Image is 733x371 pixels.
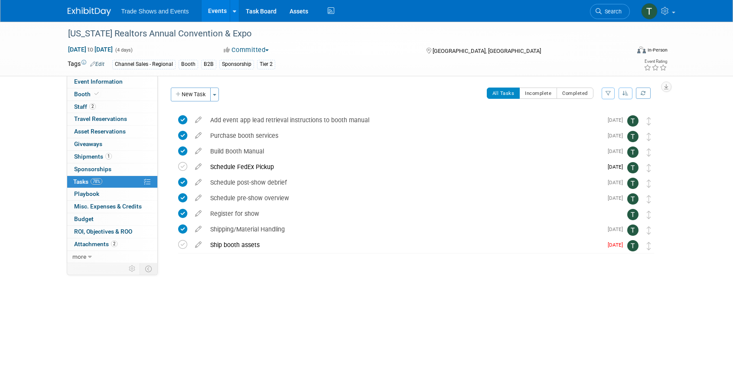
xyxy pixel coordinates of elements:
span: Travel Reservations [74,115,127,122]
button: New Task [171,88,211,101]
img: Tiff Wagner [627,115,639,127]
span: Event Information [74,78,123,85]
i: Move task [647,211,651,219]
a: Giveaways [67,138,157,150]
i: Move task [647,179,651,188]
span: Tasks [73,178,102,185]
a: edit [191,132,206,140]
a: Misc. Expenses & Credits [67,201,157,213]
div: Shipping/Material Handling [206,222,603,237]
button: Incomplete [519,88,557,99]
a: edit [191,179,206,186]
div: Tier 2 [257,60,275,69]
a: ROI, Objectives & ROO [67,226,157,238]
span: Asset Reservations [74,128,126,135]
div: B2B [201,60,216,69]
div: Schedule pre-show overview [206,191,603,205]
button: Committed [221,46,272,55]
a: more [67,251,157,263]
div: Ship booth assets [206,238,603,252]
i: Move task [647,226,651,234]
div: Register for show [206,206,610,221]
div: Sponsorship [219,60,254,69]
span: Search [602,8,622,15]
div: Schedule FedEx Pickup [206,159,603,174]
i: Move task [647,242,651,250]
span: Shipments [74,153,112,160]
i: Booth reservation complete [94,91,99,96]
img: ExhibitDay [68,7,111,16]
a: edit [191,194,206,202]
a: edit [191,225,206,233]
span: Giveaways [74,140,102,147]
i: Move task [647,195,651,203]
span: [DATE] [608,148,627,154]
a: edit [191,210,206,218]
span: Budget [74,215,94,222]
a: edit [191,241,206,249]
div: Event Format [579,45,668,58]
a: Attachments2 [67,238,157,251]
span: [DATE] [608,164,627,170]
i: Move task [647,133,651,141]
span: Booth [74,91,101,98]
span: Misc. Expenses & Credits [74,203,142,210]
span: Attachments [74,241,117,247]
a: Shipments1 [67,151,157,163]
img: Tiff Wagner [627,178,639,189]
span: [DATE] [608,179,627,185]
img: Format-Inperson.png [637,46,646,53]
img: Tiff Wagner [627,240,639,251]
span: Staff [74,103,96,110]
div: Build Booth Manual [206,144,603,159]
div: Schedule post-show debrief [206,175,603,190]
div: In-Person [647,47,668,53]
span: Trade Shows and Events [121,8,189,15]
td: Tags [68,59,104,69]
div: Channel Sales - Regional [112,60,176,69]
a: Budget [67,213,157,225]
a: Event Information [67,76,157,88]
div: Event Rating [644,59,667,64]
i: Move task [647,117,651,125]
div: Add event app lead retrieval instructions to booth manual [206,113,603,127]
td: Toggle Event Tabs [140,263,157,274]
span: [DATE] [608,195,627,201]
span: [DATE] [608,133,627,139]
img: Tiff Wagner [627,162,639,173]
a: Staff2 [67,101,157,113]
span: 78% [91,178,102,185]
span: (4 days) [114,47,133,53]
a: Booth [67,88,157,101]
span: ROI, Objectives & ROO [74,228,132,235]
i: Move task [647,164,651,172]
img: Tiff Wagner [627,209,639,220]
i: Move task [647,148,651,156]
span: Playbook [74,190,99,197]
a: Refresh [636,88,651,99]
div: Booth [179,60,198,69]
img: Tiff Wagner [627,131,639,142]
span: 2 [111,241,117,247]
a: Travel Reservations [67,113,157,125]
a: edit [191,163,206,171]
span: more [72,253,86,260]
button: All Tasks [487,88,520,99]
span: [GEOGRAPHIC_DATA], [GEOGRAPHIC_DATA] [433,48,541,54]
a: edit [191,116,206,124]
img: Tiff Wagner [627,146,639,158]
div: Purchase booth services [206,128,603,143]
span: [DATE] [608,117,627,123]
a: edit [191,147,206,155]
a: Asset Reservations [67,126,157,138]
a: Search [590,4,630,19]
img: Tiff Wagner [627,225,639,236]
a: Sponsorships [67,163,157,176]
span: [DATE] [DATE] [68,46,113,53]
a: Edit [90,61,104,67]
span: [DATE] [608,242,627,248]
span: 1 [105,153,112,159]
span: [DATE] [608,226,627,232]
a: Tasks78% [67,176,157,188]
span: 2 [89,103,96,110]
